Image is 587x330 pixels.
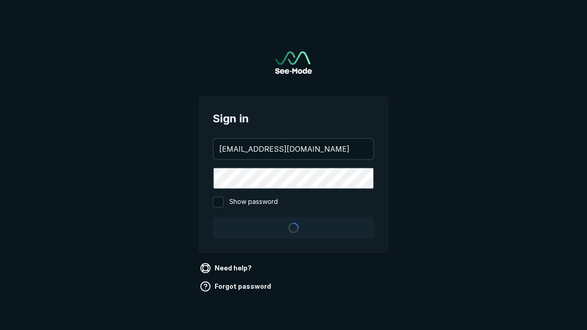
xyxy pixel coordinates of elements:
img: See-Mode Logo [275,51,312,74]
a: Forgot password [198,279,275,294]
a: Need help? [198,261,255,275]
span: Sign in [213,110,374,127]
input: your@email.com [214,139,373,159]
span: Show password [229,197,278,208]
a: Go to sign in [275,51,312,74]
